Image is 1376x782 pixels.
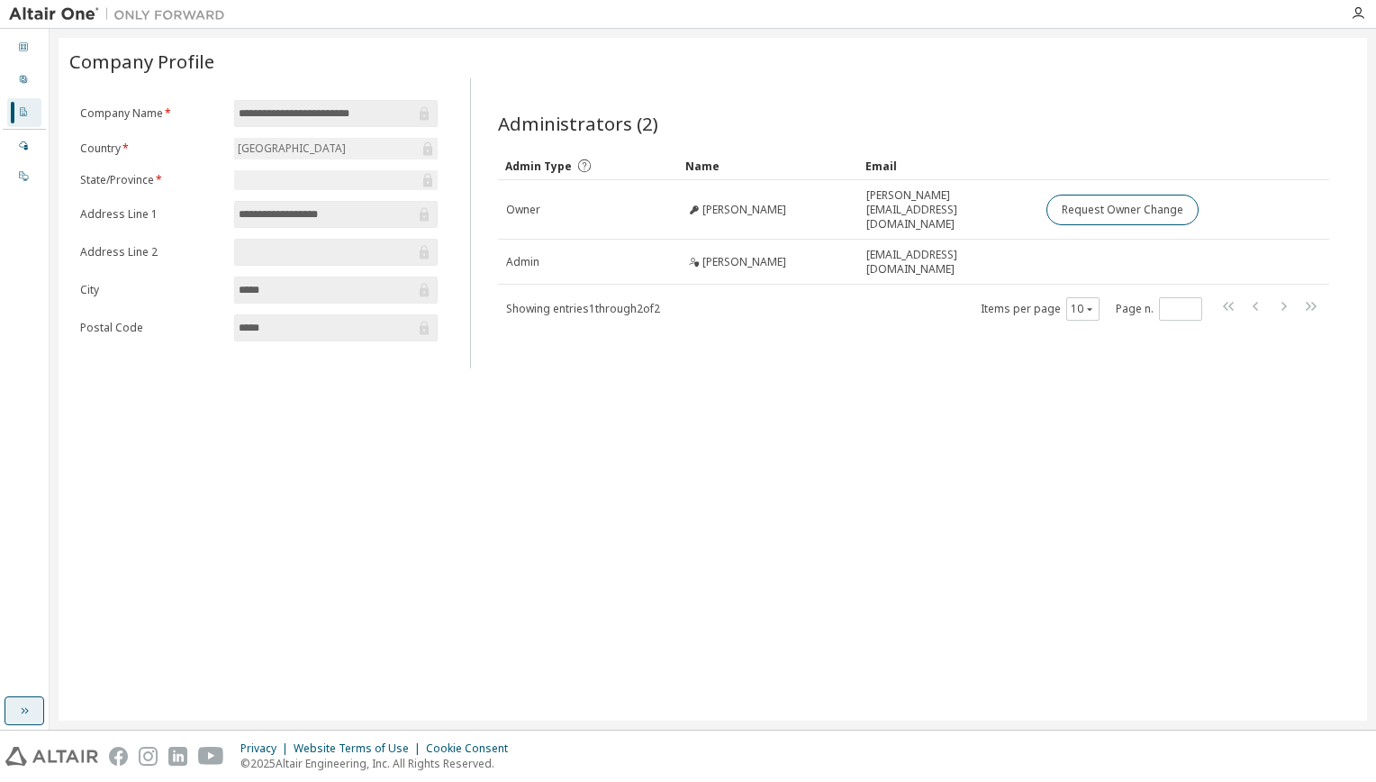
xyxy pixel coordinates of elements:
span: Page n. [1116,297,1202,321]
div: User Profile [7,66,41,95]
button: Request Owner Change [1046,195,1199,225]
div: Cookie Consent [426,741,519,756]
div: Dashboard [7,33,41,62]
span: Administrators (2) [498,111,658,136]
div: [GEOGRAPHIC_DATA] [235,139,349,159]
div: Website Terms of Use [294,741,426,756]
label: City [80,283,223,297]
div: Name [685,151,851,180]
label: Country [80,141,223,156]
span: Admin [506,255,539,269]
img: linkedin.svg [168,747,187,766]
span: [EMAIL_ADDRESS][DOMAIN_NAME] [866,248,1030,277]
span: [PERSON_NAME][EMAIL_ADDRESS][DOMAIN_NAME] [866,188,1030,232]
span: Admin Type [505,159,572,174]
div: Company Profile [7,98,41,127]
img: instagram.svg [139,747,158,766]
img: Altair One [9,5,234,23]
button: 10 [1071,302,1095,316]
label: State/Province [80,173,223,187]
p: © 2025 Altair Engineering, Inc. All Rights Reserved. [240,756,519,771]
img: facebook.svg [109,747,128,766]
label: Address Line 2 [80,245,223,259]
span: Items per page [981,297,1100,321]
span: [PERSON_NAME] [702,255,786,269]
label: Postal Code [80,321,223,335]
div: Privacy [240,741,294,756]
img: youtube.svg [198,747,224,766]
div: Email [865,151,1031,180]
span: Owner [506,203,540,217]
label: Company Name [80,106,223,121]
div: [GEOGRAPHIC_DATA] [234,138,438,159]
div: Managed [7,132,41,160]
label: Address Line 1 [80,207,223,222]
span: Showing entries 1 through 2 of 2 [506,301,660,316]
span: [PERSON_NAME] [702,203,786,217]
span: Company Profile [69,49,214,74]
img: altair_logo.svg [5,747,98,766]
div: On Prem [7,162,41,191]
